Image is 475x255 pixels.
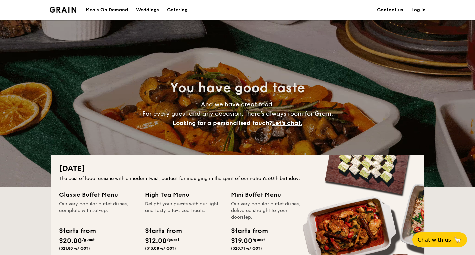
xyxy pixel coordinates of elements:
[142,101,333,127] span: And we have great food. For every guest and any occasion, there’s always room for Grain.
[59,190,137,199] div: Classic Buffet Menu
[231,246,262,251] span: ($20.71 w/ GST)
[252,237,265,242] span: /guest
[145,226,181,236] div: Starts from
[167,237,179,242] span: /guest
[231,190,309,199] div: Mini Buffet Menu
[50,7,77,13] img: Grain
[454,236,462,244] span: 🦙
[231,201,309,221] div: Our very popular buffet dishes, delivered straight to your doorstep.
[173,119,272,127] span: Looking for a personalised touch?
[145,237,167,245] span: $12.00
[170,80,305,96] span: You have good taste
[59,163,416,174] h2: [DATE]
[145,201,223,221] div: Delight your guests with our light and tasty bite-sized treats.
[145,246,176,251] span: ($13.08 w/ GST)
[50,7,77,13] a: Logotype
[418,237,451,243] span: Chat with us
[59,226,95,236] div: Starts from
[59,201,137,221] div: Our very popular buffet dishes, complete with set-up.
[82,237,95,242] span: /guest
[59,237,82,245] span: $20.00
[59,175,416,182] div: The best of local cuisine with a modern twist, perfect for indulging in the spirit of our nation’...
[272,119,302,127] span: Let's chat.
[412,232,467,247] button: Chat with us🦙
[231,226,267,236] div: Starts from
[231,237,252,245] span: $19.00
[145,190,223,199] div: High Tea Menu
[59,246,90,251] span: ($21.80 w/ GST)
